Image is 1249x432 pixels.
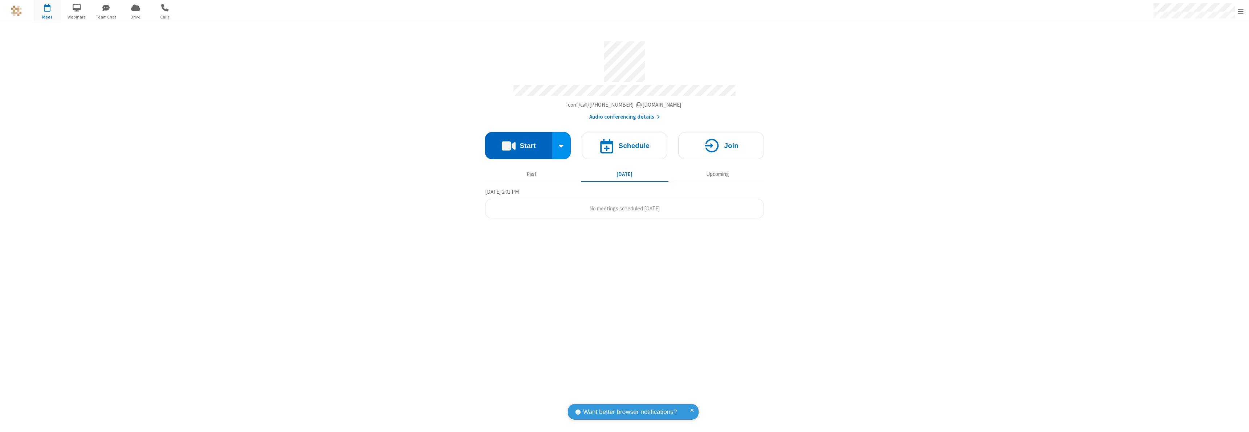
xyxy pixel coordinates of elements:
h4: Start [520,142,536,149]
button: Audio conferencing details [589,113,660,121]
iframe: Chat [1231,413,1244,427]
h4: Schedule [618,142,650,149]
button: Start [485,132,552,159]
span: Meet [34,14,61,20]
span: Want better browser notifications? [583,407,677,417]
span: Webinars [63,14,90,20]
img: QA Selenium DO NOT DELETE OR CHANGE [11,5,22,16]
button: [DATE] [581,167,668,181]
span: Team Chat [93,14,120,20]
h4: Join [724,142,739,149]
section: Account details [485,36,764,121]
span: [DATE] 2:01 PM [485,188,519,195]
section: Today's Meetings [485,188,764,219]
span: No meetings scheduled [DATE] [589,205,660,212]
span: Copy my meeting room link [568,101,682,108]
button: Schedule [582,132,667,159]
div: Start conference options [552,132,571,159]
button: Join [678,132,764,159]
button: Copy my meeting room linkCopy my meeting room link [568,101,682,109]
span: Calls [151,14,179,20]
span: Drive [122,14,149,20]
button: Upcoming [674,167,761,181]
button: Past [488,167,575,181]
